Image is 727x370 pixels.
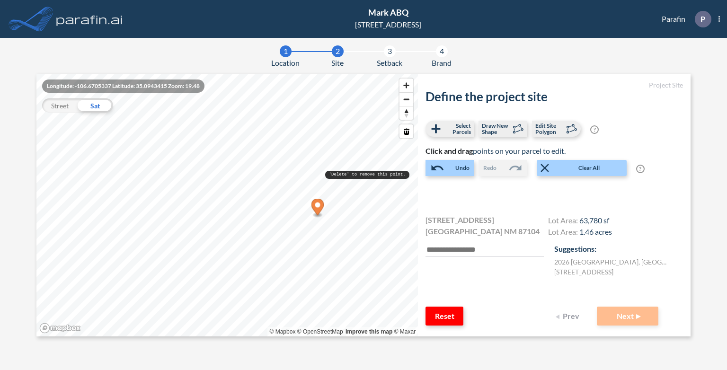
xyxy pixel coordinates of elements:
span: Edit Site Polygon [535,123,563,135]
span: [STREET_ADDRESS] [426,214,494,226]
div: 4 [436,45,448,57]
div: 2 [332,45,344,57]
label: [STREET_ADDRESS] [554,267,613,277]
h2: Define the project site [426,89,683,104]
canvas: Map [36,74,418,337]
span: Site [331,57,344,69]
button: Redo [479,160,527,176]
span: points on your parcel to edit. [426,146,566,155]
span: Redo [483,164,496,172]
span: Clear All [552,164,626,172]
span: Undo [455,164,470,172]
label: 2026 [GEOGRAPHIC_DATA] , [GEOGRAPHIC_DATA] , NM 87104 , US [554,257,670,267]
div: Sat [78,98,113,113]
div: Longitude: -106.6705337 Latitude: 35.0943415 Zoom: 19.48 [42,79,204,93]
div: [STREET_ADDRESS] [355,19,421,30]
button: Remove the selected node [399,124,413,138]
button: Zoom in [399,79,413,92]
span: Zoom out [399,93,413,106]
span: Reset bearing to north [399,106,413,120]
div: Parafin [647,11,720,27]
a: Maxar [394,328,416,335]
h4: Lot Area: [548,216,612,227]
p: Suggestions: [554,243,683,255]
div: Map marker [311,199,324,218]
pre: 'Delete' to remove this point. [325,171,409,179]
h4: Lot Area: [548,227,612,238]
span: 1.46 acres [579,227,612,236]
button: Next [597,307,658,326]
span: Select Parcels [443,123,471,135]
label: [STREET_ADDRESS] [554,277,613,287]
b: Click and drag [426,146,473,155]
button: Clear All [537,160,627,176]
button: Reset bearing to north [399,106,413,120]
button: Reset [426,307,463,326]
span: ? [590,125,599,134]
span: 63,780 sf [579,216,609,225]
h5: Project Site [426,81,683,89]
div: 3 [384,45,396,57]
span: ? [636,165,645,173]
a: Mapbox [270,328,296,335]
span: Mark ABQ [368,7,408,18]
div: Street [42,98,78,113]
a: Improve this map [346,328,392,335]
span: Location [271,57,300,69]
button: Prev [550,307,587,326]
p: P [700,15,705,23]
span: [GEOGRAPHIC_DATA] NM 87104 [426,226,540,237]
img: logo [54,9,124,28]
div: 1 [280,45,292,57]
span: Draw New Shape [482,123,510,135]
span: Setback [377,57,402,69]
span: Brand [432,57,452,69]
a: OpenStreetMap [297,328,343,335]
button: Undo [426,160,474,176]
button: Zoom out [399,92,413,106]
a: Mapbox homepage [39,323,81,334]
